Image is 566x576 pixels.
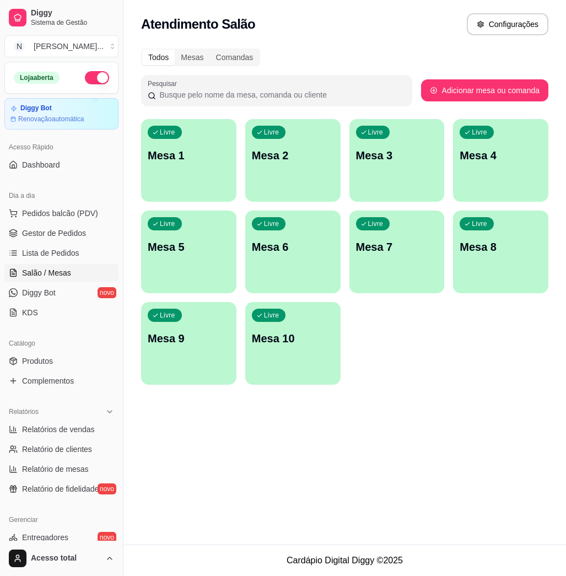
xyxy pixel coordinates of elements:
[22,444,92,455] span: Relatório de clientes
[22,356,53,367] span: Produtos
[252,239,334,255] p: Mesa 6
[4,98,118,130] a: Diggy BotRenovaçãoautomática
[368,128,384,137] p: Livre
[252,331,334,346] p: Mesa 10
[245,119,341,202] button: LivreMesa 2
[123,545,566,576] footer: Cardápio Digital Diggy © 2025
[22,307,38,318] span: KDS
[22,532,68,543] span: Entregadores
[472,219,487,228] p: Livre
[22,464,89,475] span: Relatório de mesas
[460,148,542,163] p: Mesa 4
[160,219,175,228] p: Livre
[22,208,98,219] span: Pedidos balcão (PDV)
[148,239,230,255] p: Mesa 5
[252,148,334,163] p: Mesa 2
[20,104,52,112] article: Diggy Bot
[4,304,118,321] a: KDS
[467,13,548,35] button: Configurações
[4,35,118,57] button: Select a team
[22,287,56,298] span: Diggy Bot
[4,187,118,204] div: Dia a dia
[85,71,109,84] button: Alterar Status
[148,79,181,88] label: Pesquisar
[4,335,118,352] div: Catálogo
[453,211,548,293] button: LivreMesa 8
[4,264,118,282] a: Salão / Mesas
[421,79,548,101] button: Adicionar mesa ou comanda
[22,375,74,386] span: Complementos
[472,128,487,137] p: Livre
[210,50,260,65] div: Comandas
[264,128,279,137] p: Livre
[368,219,384,228] p: Livre
[175,50,209,65] div: Mesas
[4,372,118,390] a: Complementos
[356,148,438,163] p: Mesa 3
[22,159,60,170] span: Dashboard
[4,156,118,174] a: Dashboard
[22,424,95,435] span: Relatórios de vendas
[14,41,25,52] span: N
[349,211,445,293] button: LivreMesa 7
[453,119,548,202] button: LivreMesa 4
[4,460,118,478] a: Relatório de mesas
[4,545,118,572] button: Acesso total
[148,148,230,163] p: Mesa 1
[356,239,438,255] p: Mesa 7
[9,407,39,416] span: Relatórios
[460,239,542,255] p: Mesa 8
[245,302,341,385] button: LivreMesa 10
[141,211,236,293] button: LivreMesa 5
[4,352,118,370] a: Produtos
[160,128,175,137] p: Livre
[14,72,60,84] div: Loja aberta
[141,119,236,202] button: LivreMesa 1
[31,18,114,27] span: Sistema de Gestão
[4,440,118,458] a: Relatório de clientes
[264,311,279,320] p: Livre
[34,41,104,52] div: [PERSON_NAME] ...
[4,511,118,529] div: Gerenciar
[22,228,86,239] span: Gestor de Pedidos
[142,50,175,65] div: Todos
[4,204,118,222] button: Pedidos balcão (PDV)
[22,483,99,494] span: Relatório de fidelidade
[4,4,118,31] a: DiggySistema de Gestão
[4,480,118,498] a: Relatório de fidelidadenovo
[18,115,84,123] article: Renovação automática
[22,267,71,278] span: Salão / Mesas
[31,8,114,18] span: Diggy
[4,244,118,262] a: Lista de Pedidos
[156,89,405,100] input: Pesquisar
[349,119,445,202] button: LivreMesa 3
[141,15,255,33] h2: Atendimento Salão
[4,224,118,242] a: Gestor de Pedidos
[141,302,236,385] button: LivreMesa 9
[4,138,118,156] div: Acesso Rápido
[22,247,79,259] span: Lista de Pedidos
[4,284,118,302] a: Diggy Botnovo
[4,421,118,438] a: Relatórios de vendas
[245,211,341,293] button: LivreMesa 6
[31,553,101,563] span: Acesso total
[148,331,230,346] p: Mesa 9
[264,219,279,228] p: Livre
[4,529,118,546] a: Entregadoresnovo
[160,311,175,320] p: Livre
